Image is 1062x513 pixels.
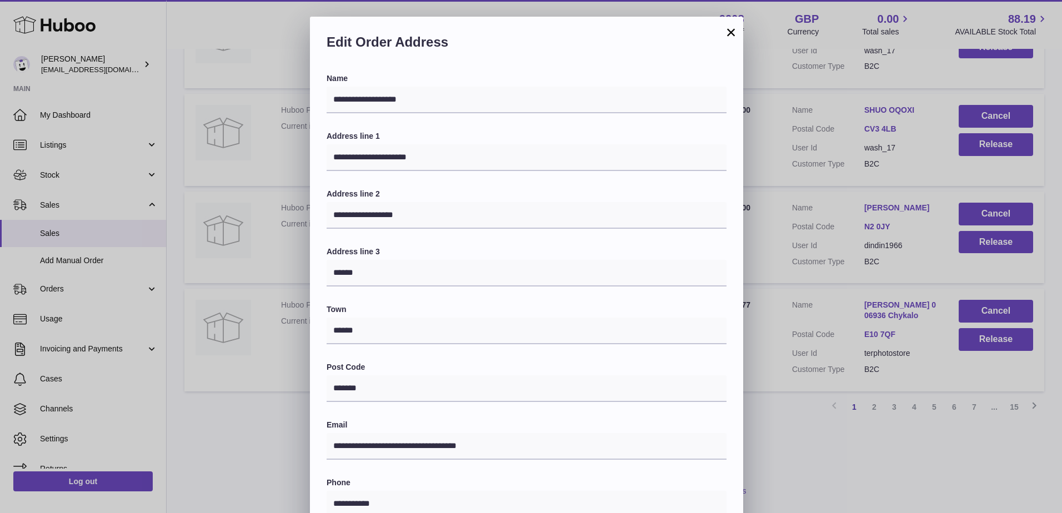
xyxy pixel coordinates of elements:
label: Post Code [327,362,727,373]
label: Email [327,420,727,430]
label: Phone [327,477,727,488]
label: Town [327,304,727,315]
button: × [724,26,738,39]
label: Address line 3 [327,247,727,257]
label: Name [327,73,727,84]
label: Address line 2 [327,189,727,199]
h2: Edit Order Address [327,33,727,57]
label: Address line 1 [327,131,727,142]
